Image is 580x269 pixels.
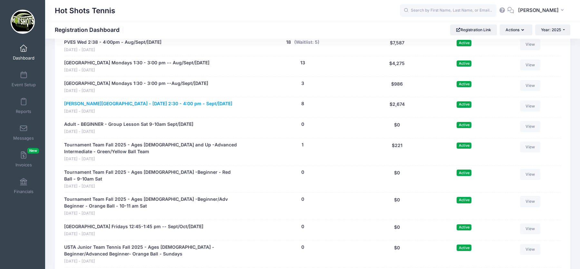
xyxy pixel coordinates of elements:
span: [DATE] - [DATE] [64,258,240,264]
button: Actions [500,24,532,35]
span: Active [457,245,471,251]
a: View [520,80,541,91]
span: [DATE] - [DATE] [64,183,240,190]
div: $0 [362,196,432,217]
a: View [520,39,541,50]
a: View [520,142,541,153]
span: Active [457,224,471,230]
button: 13 [300,60,305,66]
span: [DATE] - [DATE] [64,47,161,53]
h1: Hot Shots Tennis [55,3,115,18]
a: View [520,244,541,255]
span: Active [457,122,471,128]
div: $7,587 [362,39,432,53]
a: View [520,169,541,180]
span: [DATE] - [DATE] [64,231,203,237]
img: Hot Shots Tennis [11,10,35,34]
span: Active [457,81,471,87]
button: 18 [286,39,291,46]
span: [DATE] - [DATE] [64,67,209,73]
a: [GEOGRAPHIC_DATA] Mondays 1:30 - 3:00 pm -- Aug/Sept/[DATE] [64,60,209,66]
span: Active [457,40,471,46]
a: View [520,60,541,70]
div: $0 [362,244,432,264]
a: [PERSON_NAME][GEOGRAPHIC_DATA] - [DATE] 2:30 - 4:00 pm - Sept/[DATE] [64,100,232,107]
div: $0 [362,223,432,237]
span: Invoices [15,162,32,168]
span: [PERSON_NAME] [518,7,559,14]
span: [DATE] - [DATE] [64,88,208,94]
button: Year: 2025 [535,24,570,35]
a: View [520,223,541,234]
span: Active [457,143,471,149]
a: Tournament Team Fall 2025 - Ages [DEMOGRAPHIC_DATA] and Up -Advanced Intermediate - Green/Yellow ... [64,142,240,155]
a: Event Setup [8,68,39,90]
div: $0 [362,121,432,135]
button: 1 [302,142,304,148]
a: Dashboard [8,41,39,64]
a: Registration Link [450,24,497,35]
button: 3 [301,80,304,87]
div: $2,674 [362,100,432,114]
span: [DATE] - [DATE] [64,108,232,115]
span: Financials [14,189,34,194]
a: [GEOGRAPHIC_DATA] Mondays 1:30 - 3:00 pm --Aug/Sept/[DATE] [64,80,208,87]
a: Financials [8,175,39,197]
span: Year: 2025 [541,27,561,32]
span: [DATE] - [DATE] [64,156,240,162]
a: PVES Wed 2:38 - 4:00pm - Aug/Sept/[DATE] [64,39,161,46]
span: Event Setup [12,82,36,88]
a: Tournament Team Fall 2025 - Ages [DEMOGRAPHIC_DATA] -Beginner/Adv Beginner - Orange Ball - 10-11 ... [64,196,240,209]
div: $0 [362,169,432,190]
span: Active [457,170,471,176]
div: $4,275 [362,60,432,73]
a: [GEOGRAPHIC_DATA] Fridays 12:45-1:45 pm -- Sept/Oct/[DATE] [64,223,203,230]
span: [DATE] - [DATE] [64,129,193,135]
span: Messages [13,135,34,141]
div: $221 [362,142,432,162]
span: Reports [16,109,31,114]
a: Tournament Team Fall 2025 - Ages [DEMOGRAPHIC_DATA] -Beginner - Red Ball - 9-10am Sat [64,169,240,182]
button: (Waitlist: 5) [294,39,319,46]
a: View [520,121,541,132]
a: Adult - BEGINNER - Group Lesson Sat 9-10am Sept/[DATE] [64,121,193,128]
span: Dashboard [13,55,34,61]
div: $986 [362,80,432,94]
input: Search by First Name, Last Name, or Email... [400,4,497,17]
a: USTA Junior Team Tennis Fall 2025 - Ages [DEMOGRAPHIC_DATA] -Beginner/Advanced Beginner- Orange B... [64,244,240,257]
span: Active [457,197,471,203]
span: Active [457,101,471,107]
a: View [520,196,541,207]
a: View [520,100,541,111]
h1: Registration Dashboard [55,26,125,33]
button: 0 [301,244,304,251]
a: Reports [8,95,39,117]
button: [PERSON_NAME] [514,3,570,18]
a: InvoicesNew [8,148,39,171]
span: New [27,148,39,153]
button: 0 [301,196,304,203]
span: [DATE] - [DATE] [64,210,240,217]
button: 8 [301,100,304,107]
button: 0 [301,223,304,230]
span: Active [457,60,471,67]
a: Messages [8,121,39,144]
button: 0 [301,169,304,176]
button: 0 [301,121,304,128]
